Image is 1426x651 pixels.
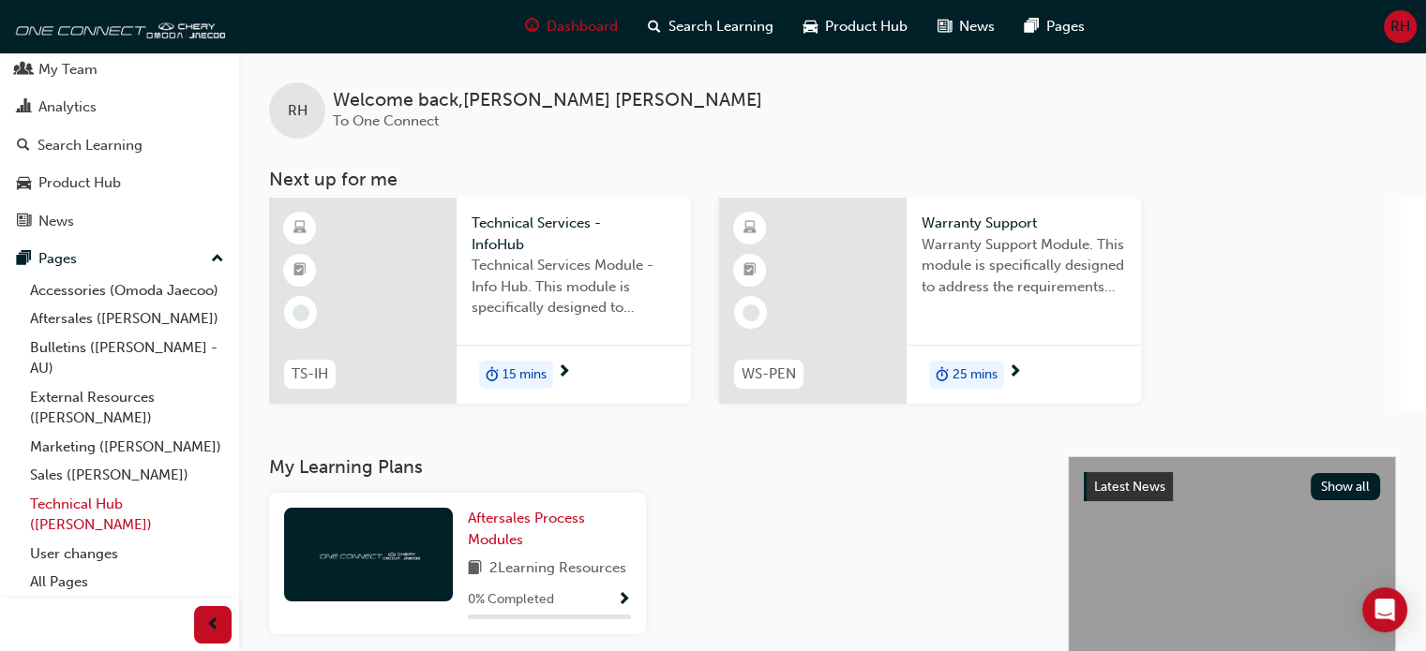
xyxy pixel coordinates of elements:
span: learningRecordVerb_NONE-icon [293,304,309,321]
span: car-icon [803,15,818,38]
span: 25 mins [953,364,998,386]
a: Accessories (Omoda Jaecoo) [23,276,232,305]
a: Search Learning [8,128,232,163]
img: oneconnect [9,7,225,45]
span: search-icon [17,138,30,155]
button: Pages [8,242,232,276]
a: User changes [23,540,232,569]
span: Welcome back , [PERSON_NAME] [PERSON_NAME] [333,90,762,111]
span: prev-icon [206,614,220,637]
a: Technical Hub ([PERSON_NAME]) [23,490,232,540]
span: guage-icon [525,15,539,38]
button: RH [1384,10,1417,43]
a: Latest NewsShow all [1084,472,1380,502]
a: guage-iconDashboard [510,7,633,46]
a: News [8,204,232,239]
span: 0 % Completed [468,589,554,611]
span: Dashboard [547,16,618,37]
span: learningResourceType_ELEARNING-icon [293,216,307,241]
span: learningRecordVerb_NONE-icon [743,304,759,321]
a: Marketing ([PERSON_NAME]) [23,433,232,462]
span: RH [288,100,308,122]
button: DashboardMy TeamAnalyticsSearch LearningProduct HubNews [8,10,232,242]
span: duration-icon [936,362,949,387]
a: My Team [8,52,232,87]
span: next-icon [1008,364,1022,381]
div: News [38,211,74,232]
a: Sales ([PERSON_NAME]) [23,461,232,490]
img: oneconnect [317,545,420,563]
h3: My Learning Plans [269,456,1038,478]
span: learningResourceType_ELEARNING-icon [743,216,757,241]
div: Product Hub [38,172,121,194]
span: next-icon [557,364,571,381]
span: 15 mins [503,364,547,386]
span: Technical Services - InfoHub [472,213,676,255]
div: Search Learning [38,135,143,156]
button: Show Progress [617,588,631,612]
span: people-icon [17,62,31,79]
span: pages-icon [17,251,31,268]
span: Warranty Support [922,213,1126,234]
span: search-icon [648,15,661,38]
span: Aftersales Process Modules [468,510,585,548]
span: book-icon [468,557,482,581]
h3: Next up for me [239,169,1426,190]
span: WS-PEN [742,363,796,385]
a: Aftersales Process Modules [468,508,631,550]
span: duration-icon [486,362,499,387]
span: News [959,16,995,37]
span: RH [1390,16,1410,37]
span: Technical Services Module - Info Hub. This module is specifically designed to address the require... [472,255,676,318]
a: Bulletins ([PERSON_NAME] - AU) [23,333,232,383]
a: External Resources ([PERSON_NAME]) [23,383,232,433]
span: Search Learning [668,16,773,37]
span: Show Progress [617,592,631,609]
span: pages-icon [1025,15,1039,38]
button: Show all [1311,473,1381,500]
a: All Pages [23,568,232,597]
span: Product Hub [825,16,908,37]
span: To One Connect [333,112,439,129]
div: Pages [38,248,77,270]
span: up-icon [211,247,224,272]
a: Aftersales ([PERSON_NAME]) [23,304,232,333]
span: news-icon [938,15,952,38]
a: car-iconProduct Hub [788,7,923,46]
a: news-iconNews [923,7,1010,46]
a: pages-iconPages [1010,7,1100,46]
div: Analytics [38,96,97,118]
div: Open Intercom Messenger [1362,587,1407,632]
div: My Team [38,59,98,81]
span: Latest News [1094,479,1165,495]
a: Product Hub [8,166,232,200]
a: Analytics [8,90,232,125]
a: TS-IHTechnical Services - InfoHubTechnical Services Module - Info Hub. This module is specificall... [269,198,691,404]
a: search-iconSearch Learning [633,7,788,46]
span: news-icon [17,214,31,230]
span: booktick-icon [743,259,757,283]
span: booktick-icon [293,259,307,283]
span: 2 Learning Resources [489,557,626,581]
span: Pages [1046,16,1085,37]
span: TS-IH [292,363,328,385]
span: car-icon [17,175,31,192]
span: Warranty Support Module. This module is specifically designed to address the requirements and pro... [922,234,1126,298]
a: WS-PENWarranty SupportWarranty Support Module. This module is specifically designed to address th... [719,198,1141,404]
span: chart-icon [17,99,31,116]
